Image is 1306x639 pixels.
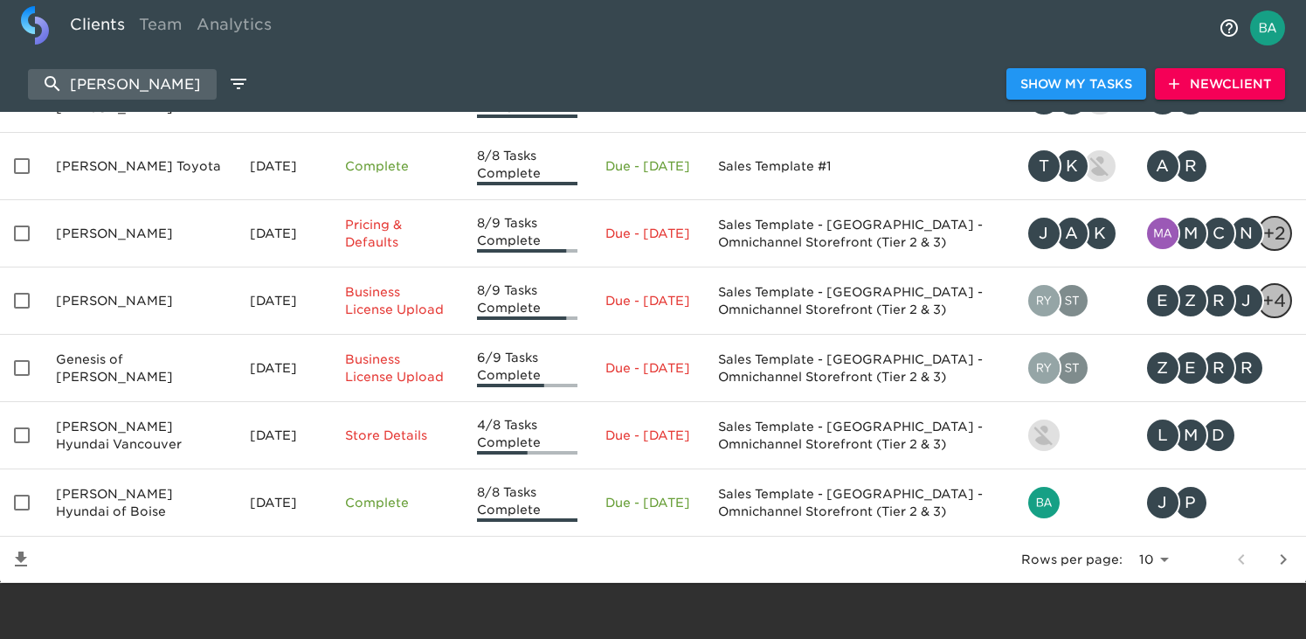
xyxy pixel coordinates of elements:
[1026,418,1117,453] div: ryan.tamanini@roadster.com
[42,469,236,537] td: [PERSON_NAME] Hyundai of Boise
[190,6,279,49] a: Analytics
[1082,216,1117,251] div: K
[345,283,449,318] p: Business License Upload
[1020,73,1132,95] span: Show My Tasks
[1054,149,1089,184] div: K
[1130,547,1175,573] select: rows per page
[42,402,236,469] td: [PERSON_NAME] Hyundai Vancouver
[605,427,690,444] p: Due - [DATE]
[605,292,690,309] p: Due - [DATE]
[42,335,236,402] td: Genesis of [PERSON_NAME]
[1155,68,1285,101] button: NewClient
[1026,283,1117,318] div: ryan.dale@roadster.com, steve.robinson@cdk.com
[1173,485,1208,520] div: P
[236,133,331,200] td: [DATE]
[224,69,253,99] button: edit
[1229,216,1264,251] div: N
[1173,283,1208,318] div: Z
[1145,418,1180,453] div: L
[704,267,1012,335] td: Sales Template - [GEOGRAPHIC_DATA] - Omnichannel Storefront (Tier 2 & 3)
[1229,351,1264,385] div: R
[236,335,331,402] td: [DATE]
[28,69,217,100] input: search
[605,359,690,377] p: Due - [DATE]
[1173,351,1208,385] div: E
[1229,283,1264,318] div: J
[345,216,449,251] p: Pricing & Defaults
[236,469,331,537] td: [DATE]
[42,267,236,335] td: [PERSON_NAME]
[463,133,591,200] td: 8/8 Tasks Complete
[605,157,690,175] p: Due - [DATE]
[463,402,591,469] td: 4/8 Tasks Complete
[463,335,591,402] td: 6/9 Tasks Complete
[1026,216,1117,251] div: justin.gervais@roadster.com, austin.branch@cdk.com, kendra.zellner@roadster.com
[236,267,331,335] td: [DATE]
[1201,351,1236,385] div: R
[1028,420,1060,451] img: ryan.tamanini@roadster.com
[605,494,690,511] p: Due - [DATE]
[463,469,591,537] td: 8/8 Tasks Complete
[21,6,49,45] img: logo
[1056,352,1088,384] img: steve.robinson@cdk.com
[1262,538,1304,580] button: next page
[1257,216,1292,251] div: + 2
[1026,149,1117,184] div: tracy@roadster.com, kendra.zellner@roadster.com, kevin.lo@roadster.com
[1056,285,1088,316] img: steve.robinson@cdk.com
[1026,216,1061,251] div: J
[132,6,190,49] a: Team
[1145,485,1292,520] div: juliecombe@kendallauto.com, paulziehr@kendallauto.com
[1028,352,1060,384] img: ryan.dale@roadster.com
[1208,7,1250,49] button: notifications
[1026,485,1117,520] div: bailey.rubin@cdk.com
[1169,73,1271,95] span: New Client
[1145,149,1180,184] div: A
[1145,216,1292,251] div: madison.craig@roadster.com, manpreet.singh@roadster.com, CCASTRO@FORDOFKENDALL.COM, nabreu@dorala...
[704,402,1012,469] td: Sales Template - [GEOGRAPHIC_DATA] - Omnichannel Storefront (Tier 2 & 3)
[1145,283,1180,318] div: E
[1145,283,1292,318] div: ehernandez3@morganautogroup.com, zac.herman@roadster.com, rladouceur@kendallhyundai.com, justinbu...
[1145,485,1180,520] div: J
[345,351,449,385] p: Business License Upload
[1028,487,1060,518] img: bailey.rubin@cdk.com
[1250,10,1285,45] img: Profile
[1201,283,1236,318] div: R
[1257,283,1292,318] div: + 4
[345,157,449,175] p: Complete
[704,133,1012,200] td: Sales Template #1
[1147,218,1178,249] img: madison.craig@roadster.com
[463,267,591,335] td: 8/9 Tasks Complete
[1021,551,1123,568] p: Rows per page:
[1201,216,1236,251] div: C
[1006,68,1146,101] button: Show My Tasks
[1026,149,1061,184] div: T
[605,225,690,242] p: Due - [DATE]
[1173,216,1208,251] div: M
[1028,285,1060,316] img: ryan.dale@roadster.com
[463,200,591,267] td: 8/9 Tasks Complete
[704,335,1012,402] td: Sales Template - [GEOGRAPHIC_DATA] - Omnichannel Storefront (Tier 2 & 3)
[1145,351,1180,385] div: Z
[1201,418,1236,453] div: D
[1026,351,1117,385] div: ryan.dale@roadster.com, steve.robinson@cdk.com
[236,200,331,267] td: [DATE]
[1173,149,1208,184] div: R
[42,200,236,267] td: [PERSON_NAME]
[1145,351,1292,385] div: zac.herman@roadster.com, ehernandez3@morganautogroup.com, rperkins@kendallhyundai.com, rladouceur...
[63,6,132,49] a: Clients
[345,427,449,444] p: Store Details
[1084,150,1116,182] img: kevin.lo@roadster.com
[236,402,331,469] td: [DATE]
[1145,149,1292,184] div: alex.sanchez@beanauto.com, rey.dominguez@beanauto.com
[704,469,1012,537] td: Sales Template - [GEOGRAPHIC_DATA] - Omnichannel Storefront (Tier 2 & 3)
[1173,418,1208,453] div: M
[1145,418,1292,453] div: liamloper@kendallauto.com, michaelskillern@kendallauto.com, derekruiz@kendallauto.com
[1054,216,1089,251] div: A
[42,133,236,200] td: [PERSON_NAME] Toyota
[345,494,449,511] p: Complete
[704,200,1012,267] td: Sales Template - [GEOGRAPHIC_DATA] - Omnichannel Storefront (Tier 2 & 3)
